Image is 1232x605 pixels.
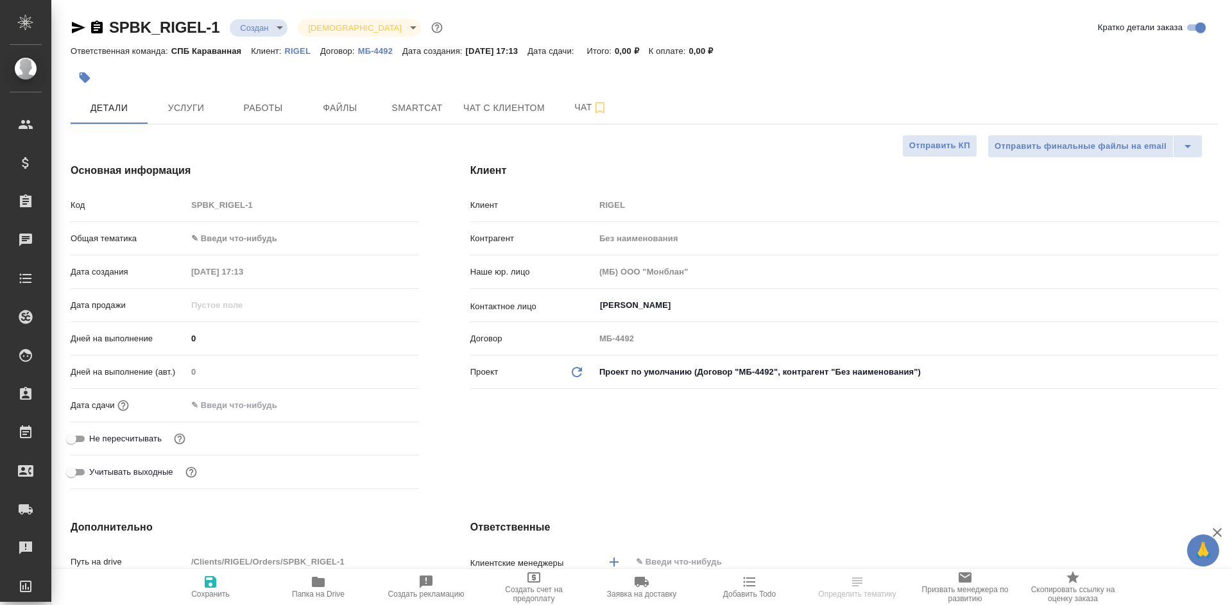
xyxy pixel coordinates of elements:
[902,135,977,157] button: Отправить КП
[187,396,299,414] input: ✎ Введи что-нибудь
[71,64,99,92] button: Добавить тэг
[1211,304,1213,307] button: Open
[649,46,689,56] p: К оплате:
[236,22,272,33] button: Создан
[191,232,404,245] div: ✎ Введи что-нибудь
[635,554,1171,570] input: ✎ Введи что-нибудь
[187,196,419,214] input: Пустое поле
[470,300,595,313] p: Контактное лицо
[588,569,696,605] button: Заявка на доставку
[264,569,372,605] button: Папка на Drive
[187,228,419,250] div: ✎ Введи что-нибудь
[595,329,1218,348] input: Пустое поле
[187,296,299,314] input: Пустое поле
[71,199,187,212] p: Код
[560,99,622,115] span: Чат
[285,45,320,56] a: RIGEL
[388,590,465,599] span: Создать рекламацию
[304,22,405,33] button: [DEMOGRAPHIC_DATA]
[187,552,419,571] input: Пустое поле
[595,229,1218,248] input: Пустое поле
[1187,534,1219,567] button: 🙏
[309,100,371,116] span: Файлы
[480,569,588,605] button: Создать счет на предоплату
[89,466,173,479] span: Учитывать выходные
[115,397,132,414] button: Если добавить услуги и заполнить их объемом, то дата рассчитается автоматически
[470,232,595,245] p: Контрагент
[1098,21,1183,34] span: Кратко детали заказа
[157,569,264,605] button: Сохранить
[71,520,419,535] h4: Дополнительно
[109,19,219,36] a: SPBK_RIGEL-1
[402,46,465,56] p: Дата создания:
[187,262,299,281] input: Пустое поле
[587,46,615,56] p: Итого:
[689,46,723,56] p: 0,00 ₽
[429,19,445,36] button: Доп статусы указывают на важность/срочность заказа
[89,432,162,445] span: Не пересчитывать
[1192,537,1214,564] span: 🙏
[696,569,803,605] button: Добавить Todo
[595,361,1218,383] div: Проект по умолчанию (Договор "МБ-4492", контрагент "Без наименования")
[595,262,1218,281] input: Пустое поле
[71,20,86,35] button: Скопировать ссылку для ЯМессенджера
[723,590,776,599] span: Добавить Todo
[470,163,1218,178] h4: Клиент
[466,46,528,56] p: [DATE] 17:13
[1019,569,1127,605] button: Скопировать ссылку на оценку заказа
[470,366,499,379] p: Проект
[187,362,419,381] input: Пустое поле
[463,100,545,116] span: Чат с клиентом
[292,590,345,599] span: Папка на Drive
[470,520,1218,535] h4: Ответственные
[71,556,187,568] p: Путь на drive
[358,46,402,56] p: МБ-4492
[911,569,1019,605] button: Призвать менеджера по развитию
[988,135,1174,158] button: Отправить финальные файлы на email
[470,199,595,212] p: Клиент
[372,569,480,605] button: Создать рекламацию
[71,366,187,379] p: Дней на выполнение (авт.)
[470,266,595,278] p: Наше юр. лицо
[358,45,402,56] a: МБ-4492
[89,20,105,35] button: Скопировать ссылку
[470,332,595,345] p: Договор
[71,399,115,412] p: Дата сдачи
[251,46,284,56] p: Клиент:
[818,590,896,599] span: Определить тематику
[803,569,911,605] button: Определить тематику
[470,557,595,570] p: Клиентские менеджеры
[919,585,1011,603] span: Призвать менеджера по развитию
[171,46,252,56] p: СПБ Караванная
[71,163,419,178] h4: Основная информация
[488,585,580,603] span: Создать счет на предоплату
[78,100,140,116] span: Детали
[909,139,970,153] span: Отправить КП
[995,139,1167,154] span: Отправить финальные файлы на email
[230,19,287,37] div: Создан
[320,46,358,56] p: Договор:
[527,46,577,56] p: Дата сдачи:
[298,19,420,37] div: Создан
[191,590,230,599] span: Сохранить
[71,266,187,278] p: Дата создания
[1027,585,1119,603] span: Скопировать ссылку на оценку заказа
[71,46,171,56] p: Ответственная команда:
[595,196,1218,214] input: Пустое поле
[71,232,187,245] p: Общая тематика
[285,46,320,56] p: RIGEL
[183,464,200,481] button: Выбери, если сб и вс нужно считать рабочими днями для выполнения заказа.
[599,547,629,577] button: Добавить менеджера
[71,332,187,345] p: Дней на выполнение
[615,46,649,56] p: 0,00 ₽
[155,100,217,116] span: Услуги
[71,299,187,312] p: Дата продажи
[607,590,676,599] span: Заявка на доставку
[187,329,419,348] input: ✎ Введи что-нибудь
[171,430,188,447] button: Включи, если не хочешь, чтобы указанная дата сдачи изменилась после переставления заказа в 'Подтв...
[232,100,294,116] span: Работы
[988,135,1202,158] div: split button
[386,100,448,116] span: Smartcat
[592,100,608,115] svg: Подписаться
